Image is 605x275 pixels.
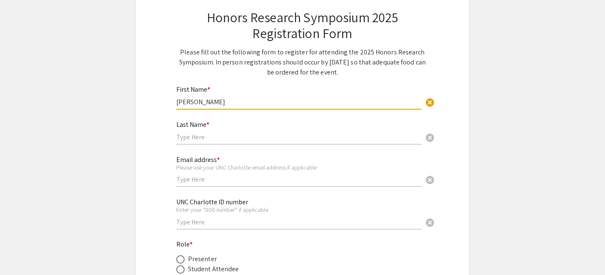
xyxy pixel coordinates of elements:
[176,175,422,184] input: Type Here
[176,9,429,41] h2: Honors Research Symposium 2025 Registration Form
[176,47,429,77] p: Please fill out the following form to register for attending the 2025 Honors Research Symposium. ...
[176,240,193,249] mat-label: Role
[6,237,36,269] iframe: Chat
[176,120,209,129] mat-label: Last Name
[176,155,220,164] mat-label: Email address
[176,98,422,106] input: Type Here
[425,133,435,143] span: cancel
[422,213,438,230] button: Clear
[422,129,438,146] button: Clear
[176,218,422,226] input: Type Here
[176,85,210,94] mat-label: First Name
[188,254,217,264] div: Presenter
[176,164,422,171] div: Please use your UNC Charlotte email address if applicable
[176,133,422,141] input: Type Here
[176,198,248,206] mat-label: UNC Charlotte ID number
[422,94,438,111] button: Clear
[425,218,435,228] span: cancel
[176,206,422,213] div: Enter your "800 number" if applicable
[425,175,435,185] span: cancel
[425,98,435,108] span: cancel
[188,264,239,274] div: Student Attendee
[422,171,438,188] button: Clear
